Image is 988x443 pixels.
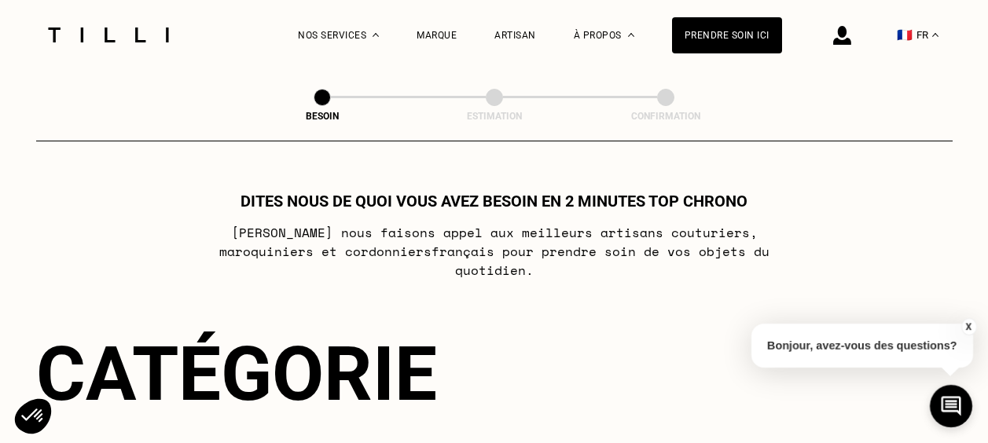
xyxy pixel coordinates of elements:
p: Bonjour, avez-vous des questions? [751,324,973,368]
div: Confirmation [587,111,744,122]
div: Besoin [244,111,401,122]
img: Logo du service de couturière Tilli [42,27,174,42]
img: Menu déroulant à propos [628,33,634,37]
span: 🇫🇷 [897,27,913,42]
div: Estimation [416,111,573,122]
a: Marque [417,30,457,41]
img: menu déroulant [932,33,938,37]
img: icône connexion [833,26,851,45]
a: Artisan [494,30,536,41]
h1: Dites nous de quoi vous avez besoin en 2 minutes top chrono [241,192,747,211]
a: Prendre soin ici [672,17,782,53]
div: Catégorie [36,330,953,418]
button: X [960,318,976,335]
img: Menu déroulant [373,33,379,37]
p: [PERSON_NAME] nous faisons appel aux meilleurs artisans couturiers , maroquiniers et cordonniers ... [182,223,806,280]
